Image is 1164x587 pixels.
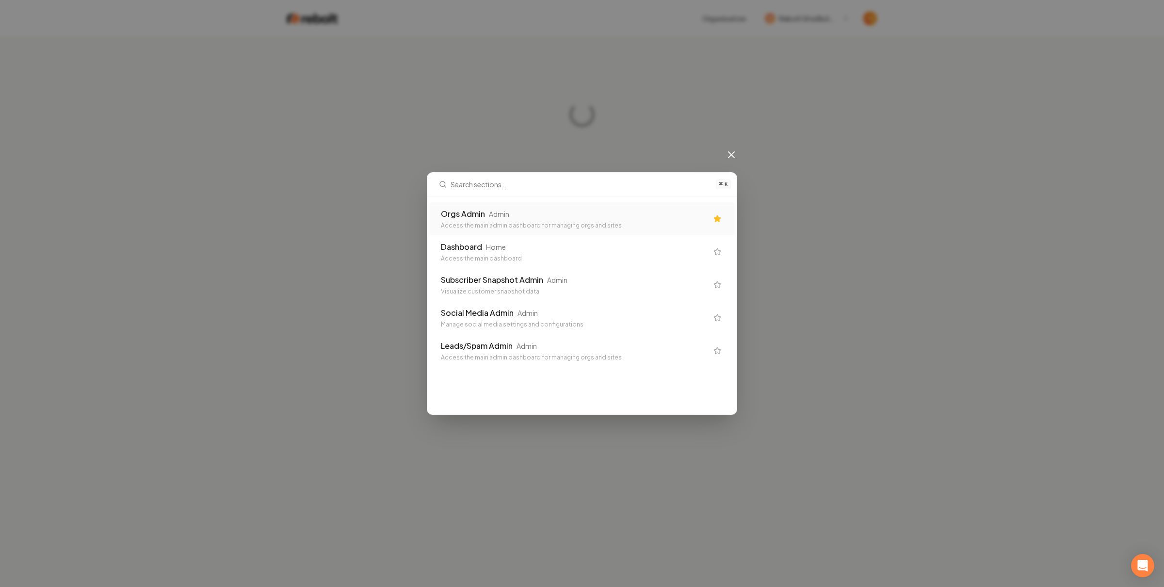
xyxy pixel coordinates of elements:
[489,209,509,219] div: Admin
[441,222,708,229] div: Access the main admin dashboard for managing orgs and sites
[547,275,567,285] div: Admin
[441,208,485,220] div: Orgs Admin
[441,321,708,328] div: Manage social media settings and configurations
[441,340,513,352] div: Leads/Spam Admin
[517,341,537,351] div: Admin
[486,242,506,252] div: Home
[427,196,737,373] div: Search sections...
[441,274,543,286] div: Subscriber Snapshot Admin
[441,307,514,319] div: Social Media Admin
[441,255,708,262] div: Access the main dashboard
[441,288,708,295] div: Visualize customer snapshot data
[441,354,708,361] div: Access the main admin dashboard for managing orgs and sites
[441,241,482,253] div: Dashboard
[517,308,538,318] div: Admin
[1131,554,1154,577] div: Open Intercom Messenger
[451,173,710,196] input: Search sections...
